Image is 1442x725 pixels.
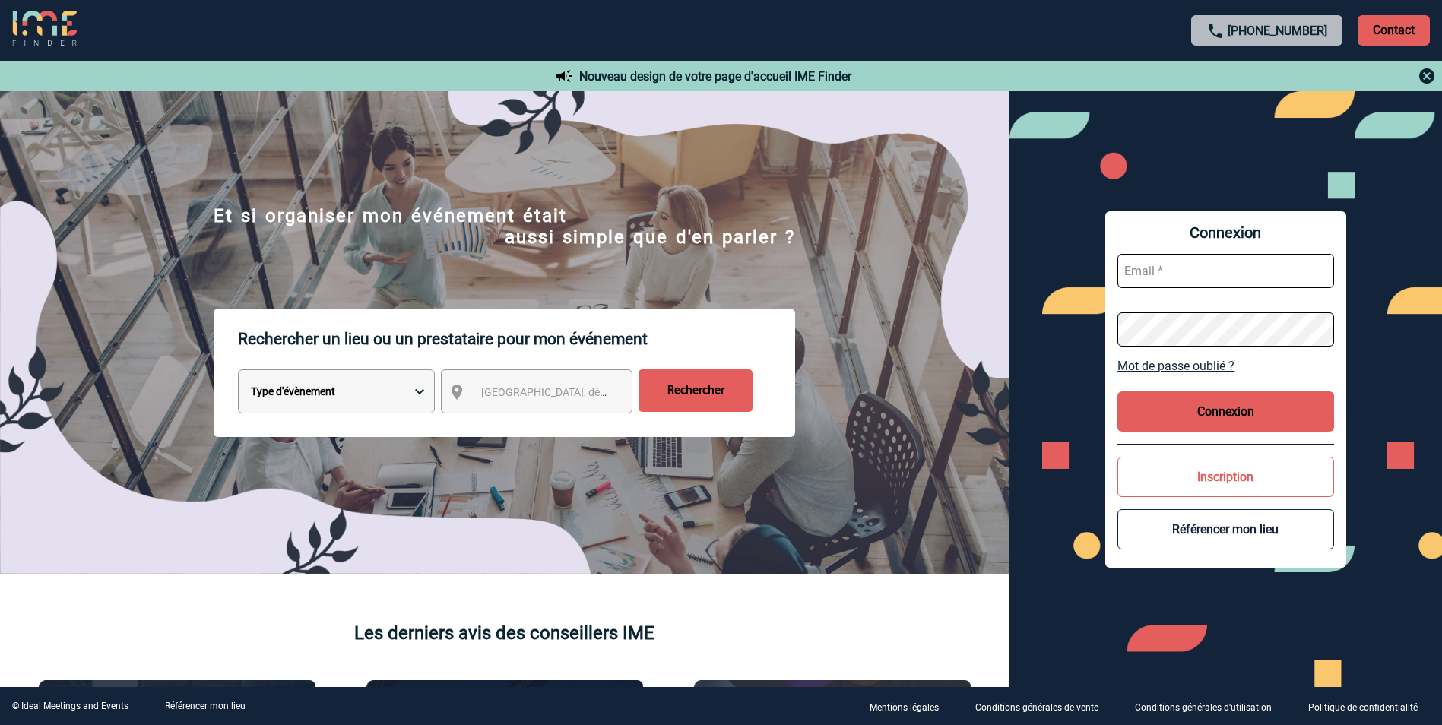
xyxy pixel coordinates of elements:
a: Mentions légales [857,699,963,714]
span: [GEOGRAPHIC_DATA], département, région... [481,386,692,398]
p: Rechercher un lieu ou un prestataire pour mon événement [238,309,795,369]
a: Politique de confidentialité [1296,699,1442,714]
div: © Ideal Meetings and Events [12,701,128,711]
img: call-24-px.png [1206,22,1225,40]
p: Contact [1358,15,1430,46]
a: [PHONE_NUMBER] [1228,24,1327,38]
input: Email * [1117,254,1334,288]
a: Conditions générales de vente [963,699,1123,714]
button: Connexion [1117,391,1334,432]
button: Inscription [1117,457,1334,497]
p: Politique de confidentialité [1308,702,1418,713]
p: Mentions légales [870,702,939,713]
p: Conditions générales de vente [975,702,1098,713]
p: Conditions générales d'utilisation [1135,702,1272,713]
span: Connexion [1117,223,1334,242]
a: Conditions générales d'utilisation [1123,699,1296,714]
input: Rechercher [639,369,753,412]
a: Mot de passe oublié ? [1117,359,1334,373]
button: Référencer mon lieu [1117,509,1334,549]
a: Référencer mon lieu [165,701,246,711]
